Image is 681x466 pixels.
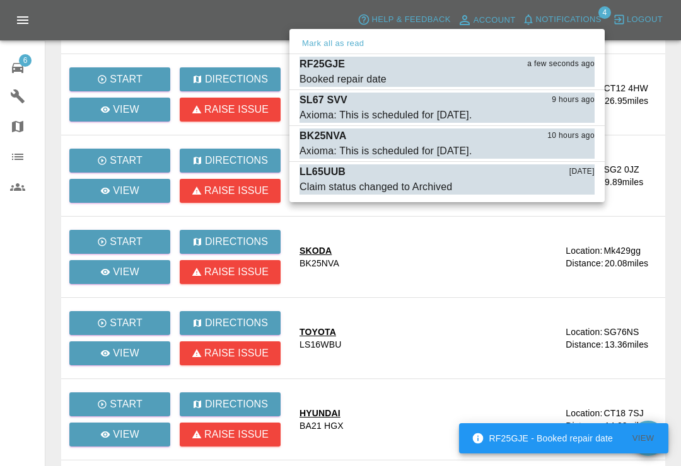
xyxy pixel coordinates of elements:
div: Claim status changed to Archived [300,179,452,195]
p: RF25GJE [300,57,345,72]
div: Booked repair date [300,72,387,87]
div: RF25GJE - Booked repair date [472,427,613,450]
div: Axioma: This is scheduled for [DATE]. [300,108,472,123]
span: a few seconds ago [527,58,595,71]
button: Mark all as read [300,37,366,51]
span: [DATE] [569,166,595,178]
p: LL65UUB [300,164,346,179]
div: Axioma: This is scheduled for [DATE]. [300,144,472,159]
p: BK25NVA [300,128,347,144]
span: 9 hours ago [552,94,595,106]
button: View [623,429,663,448]
span: 10 hours ago [547,130,595,142]
p: SL67 SVV [300,93,347,108]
